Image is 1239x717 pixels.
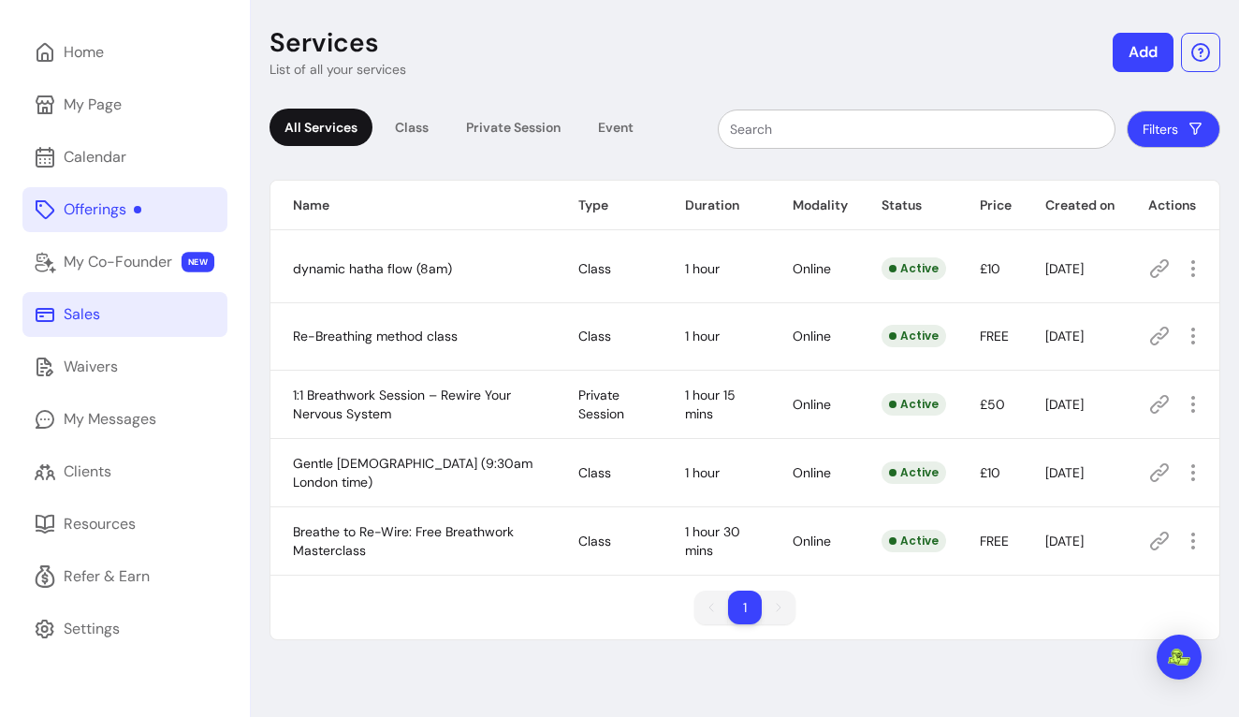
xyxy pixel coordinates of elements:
[793,260,831,277] span: Online
[64,41,104,64] div: Home
[22,30,227,75] a: Home
[583,109,649,146] div: Event
[293,523,514,559] span: Breathe to Re-Wire: Free Breathwork Masterclass
[663,181,770,230] th: Duration
[1045,464,1084,481] span: [DATE]
[882,530,946,552] div: Active
[270,109,372,146] div: All Services
[793,396,831,413] span: Online
[64,303,100,326] div: Sales
[64,618,120,640] div: Settings
[380,109,444,146] div: Class
[556,181,663,230] th: Type
[882,257,946,280] div: Active
[22,397,227,442] a: My Messages
[793,464,831,481] span: Online
[270,181,556,230] th: Name
[882,325,946,347] div: Active
[793,328,831,344] span: Online
[64,565,150,588] div: Refer & Earn
[1045,396,1084,413] span: [DATE]
[64,356,118,378] div: Waivers
[1113,33,1173,72] button: Add
[1157,635,1202,680] div: Open Intercom Messenger
[1023,181,1126,230] th: Created on
[578,464,611,481] span: Class
[1045,533,1084,549] span: [DATE]
[22,607,227,651] a: Settings
[22,135,227,180] a: Calendar
[64,513,136,535] div: Resources
[685,464,720,481] span: 1 hour
[770,181,859,230] th: Modality
[64,408,156,431] div: My Messages
[22,554,227,599] a: Refer & Earn
[293,328,458,344] span: Re-Breathing method class
[793,533,831,549] span: Online
[22,187,227,232] a: Offerings
[1045,260,1084,277] span: [DATE]
[980,396,1005,413] span: £50
[22,292,227,337] a: Sales
[64,94,122,116] div: My Page
[64,198,141,221] div: Offerings
[22,82,227,127] a: My Page
[293,455,532,490] span: Gentle [DEMOGRAPHIC_DATA] (9:30am London time)
[293,387,511,422] span: 1:1 Breathwork Session – Rewire Your Nervous System
[685,581,805,634] nav: pagination navigation
[1045,328,1084,344] span: [DATE]
[980,260,1000,277] span: £10
[64,461,111,483] div: Clients
[293,260,452,277] span: dynamic hatha flow (8am)
[182,252,214,272] span: NEW
[685,387,736,422] span: 1 hour 15 mins
[1126,181,1219,230] th: Actions
[980,328,1009,344] span: FREE
[685,328,720,344] span: 1 hour
[730,120,1103,139] input: Search
[270,60,406,79] p: List of all your services
[1127,110,1220,148] button: Filters
[64,146,126,168] div: Calendar
[451,109,576,146] div: Private Session
[685,260,720,277] span: 1 hour
[882,393,946,416] div: Active
[578,387,624,422] span: Private Session
[685,523,740,559] span: 1 hour 30 mins
[859,181,957,230] th: Status
[22,502,227,547] a: Resources
[578,260,611,277] span: Class
[728,591,762,624] li: pagination item 1 active
[22,240,227,285] a: My Co-Founder NEW
[578,328,611,344] span: Class
[980,533,1009,549] span: FREE
[882,461,946,484] div: Active
[578,533,611,549] span: Class
[270,26,379,60] p: Services
[957,181,1023,230] th: Price
[980,464,1000,481] span: £10
[22,449,227,494] a: Clients
[22,344,227,389] a: Waivers
[64,251,172,273] div: My Co-Founder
